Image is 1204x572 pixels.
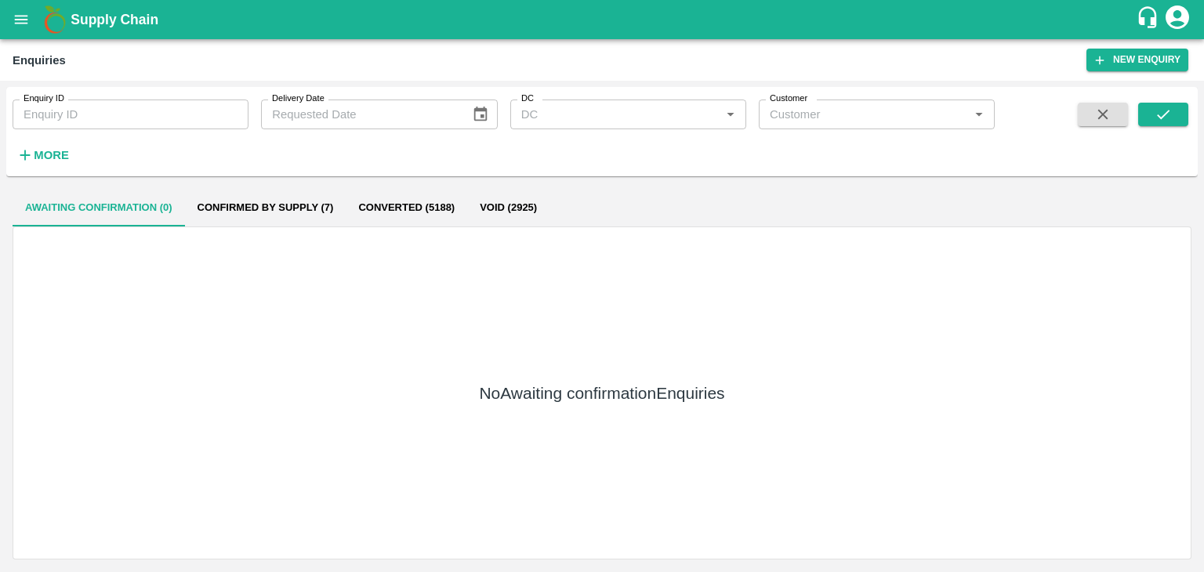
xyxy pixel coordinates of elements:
[1163,3,1191,36] div: account of current user
[1086,49,1188,71] button: New Enquiry
[479,382,724,404] h5: No Awaiting confirmation Enquiries
[261,100,459,129] input: Requested Date
[39,4,71,35] img: logo
[34,149,69,161] strong: More
[515,104,716,125] input: DC
[720,104,741,125] button: Open
[466,100,495,129] button: Choose date
[763,104,964,125] input: Customer
[71,9,1136,31] a: Supply Chain
[770,92,807,105] label: Customer
[3,2,39,38] button: open drawer
[272,92,325,105] label: Delivery Date
[13,50,66,71] div: Enquiries
[969,104,989,125] button: Open
[185,189,346,226] button: Confirmed by supply (7)
[13,100,248,129] input: Enquiry ID
[467,189,549,226] button: Void (2925)
[71,12,158,27] b: Supply Chain
[1136,5,1163,34] div: customer-support
[24,92,64,105] label: Enquiry ID
[13,142,73,168] button: More
[13,189,185,226] button: Awaiting confirmation (0)
[521,92,534,105] label: DC
[346,189,467,226] button: Converted (5188)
